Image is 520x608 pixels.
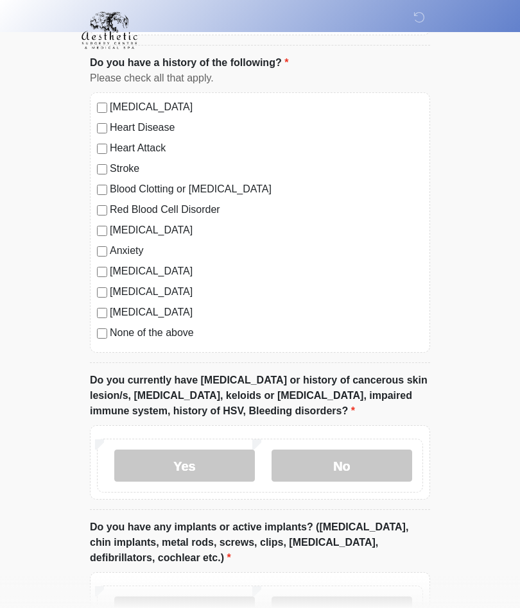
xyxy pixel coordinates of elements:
[110,161,423,176] label: Stroke
[114,450,255,482] label: Yes
[97,164,107,174] input: Stroke
[97,123,107,133] input: Heart Disease
[97,267,107,277] input: [MEDICAL_DATA]
[110,243,423,258] label: Anxiety
[97,144,107,154] input: Heart Attack
[110,325,423,341] label: None of the above
[77,10,142,51] img: Aesthetic Surgery Centre, PLLC Logo
[90,519,430,566] label: Do you have any implants or active implants? ([MEDICAL_DATA], chin implants, metal rods, screws, ...
[97,308,107,318] input: [MEDICAL_DATA]
[110,99,423,115] label: [MEDICAL_DATA]
[110,264,423,279] label: [MEDICAL_DATA]
[272,450,412,482] label: No
[110,223,423,238] label: [MEDICAL_DATA]
[97,226,107,236] input: [MEDICAL_DATA]
[97,103,107,113] input: [MEDICAL_DATA]
[110,140,423,156] label: Heart Attack
[110,182,423,197] label: Blood Clotting or [MEDICAL_DATA]
[90,373,430,419] label: Do you currently have [MEDICAL_DATA] or history of cancerous skin lesion/s, [MEDICAL_DATA], keloi...
[97,287,107,298] input: [MEDICAL_DATA]
[90,55,288,71] label: Do you have a history of the following?
[110,120,423,135] label: Heart Disease
[110,202,423,217] label: Red Blood Cell Disorder
[110,284,423,300] label: [MEDICAL_DATA]
[97,205,107,215] input: Red Blood Cell Disorder
[110,305,423,320] label: [MEDICAL_DATA]
[97,328,107,339] input: None of the above
[90,71,430,86] div: Please check all that apply.
[97,185,107,195] input: Blood Clotting or [MEDICAL_DATA]
[97,246,107,257] input: Anxiety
